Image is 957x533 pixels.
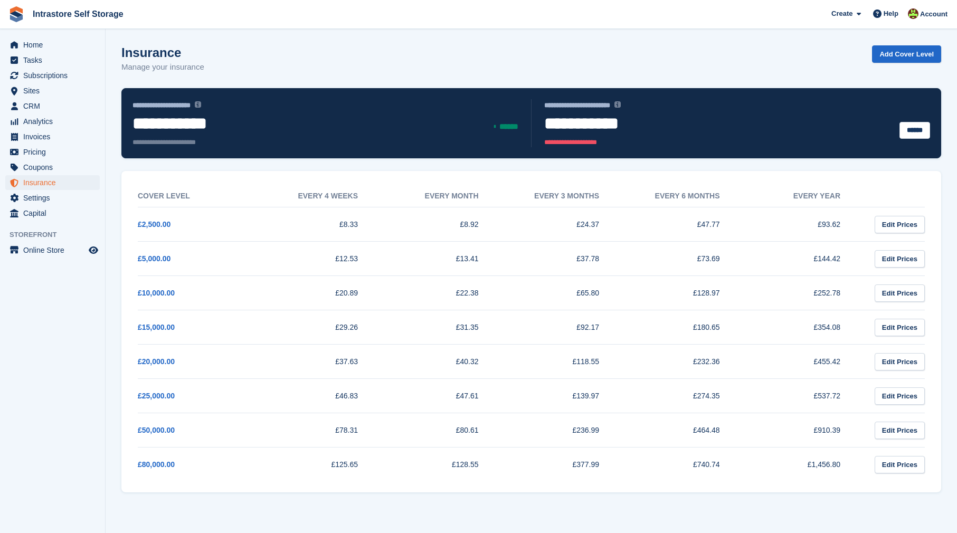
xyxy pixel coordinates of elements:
a: Edit Prices [875,456,925,473]
span: Home [23,37,87,52]
td: £232.36 [620,345,741,379]
a: Edit Prices [875,250,925,268]
a: menu [5,191,100,205]
a: menu [5,83,100,98]
td: £464.48 [620,413,741,448]
td: £1,456.80 [741,448,862,482]
a: Preview store [87,244,100,256]
td: £22.38 [379,276,500,310]
td: £20.89 [259,276,380,310]
td: £29.26 [259,310,380,345]
td: £354.08 [741,310,862,345]
a: menu [5,206,100,221]
td: £46.83 [259,379,380,413]
a: menu [5,37,100,52]
span: CRM [23,99,87,113]
td: £37.78 [500,242,621,276]
td: £128.55 [379,448,500,482]
a: Edit Prices [875,387,925,405]
img: icon-info-grey-7440780725fd019a000dd9b08b2336e03edf1995a4989e88bcd33f0948082b44.svg [195,101,201,108]
img: icon-info-grey-7440780725fd019a000dd9b08b2336e03edf1995a4989e88bcd33f0948082b44.svg [614,101,621,108]
img: Emily Clark [908,8,918,19]
td: £78.31 [259,413,380,448]
a: menu [5,243,100,258]
td: £80.61 [379,413,500,448]
a: menu [5,114,100,129]
td: £139.97 [500,379,621,413]
a: £10,000.00 [138,289,175,297]
a: £20,000.00 [138,357,175,366]
td: £128.97 [620,276,741,310]
td: £118.55 [500,345,621,379]
span: Invoices [23,129,87,144]
span: Account [920,9,947,20]
a: £5,000.00 [138,254,170,263]
a: Edit Prices [875,284,925,302]
span: Pricing [23,145,87,159]
a: menu [5,129,100,144]
th: Cover Level [138,185,259,207]
td: £65.80 [500,276,621,310]
td: £274.35 [620,379,741,413]
td: £47.77 [620,207,741,242]
a: Edit Prices [875,422,925,439]
p: Manage your insurance [121,61,204,73]
td: £93.62 [741,207,862,242]
span: Create [831,8,852,19]
a: menu [5,68,100,83]
td: £740.74 [620,448,741,482]
span: Capital [23,206,87,221]
td: £180.65 [620,310,741,345]
a: menu [5,145,100,159]
a: menu [5,160,100,175]
td: £252.78 [741,276,862,310]
th: Every 3 months [500,185,621,207]
img: stora-icon-8386f47178a22dfd0bd8f6a31ec36ba5ce8667c1dd55bd0f319d3a0aa187defe.svg [8,6,24,22]
td: £13.41 [379,242,500,276]
td: £31.35 [379,310,500,345]
td: £377.99 [500,448,621,482]
td: £12.53 [259,242,380,276]
a: menu [5,175,100,190]
a: £15,000.00 [138,323,175,331]
span: Settings [23,191,87,205]
span: Tasks [23,53,87,68]
td: £455.42 [741,345,862,379]
td: £92.17 [500,310,621,345]
a: Edit Prices [875,216,925,233]
th: Every 6 months [620,185,741,207]
a: Add Cover Level [872,45,941,63]
h1: Insurance [121,45,204,60]
td: £236.99 [500,413,621,448]
span: Analytics [23,114,87,129]
a: Edit Prices [875,353,925,370]
a: £25,000.00 [138,392,175,400]
span: Sites [23,83,87,98]
td: £537.72 [741,379,862,413]
td: £910.39 [741,413,862,448]
td: £8.92 [379,207,500,242]
a: Intrastore Self Storage [29,5,128,23]
td: £73.69 [620,242,741,276]
th: Every 4 weeks [259,185,380,207]
a: £50,000.00 [138,426,175,434]
td: £37.63 [259,345,380,379]
td: £47.61 [379,379,500,413]
td: £144.42 [741,242,862,276]
a: £80,000.00 [138,460,175,469]
a: menu [5,53,100,68]
td: £8.33 [259,207,380,242]
span: Coupons [23,160,87,175]
td: £125.65 [259,448,380,482]
span: Subscriptions [23,68,87,83]
a: Edit Prices [875,319,925,336]
th: Every month [379,185,500,207]
th: Every year [741,185,862,207]
span: Help [884,8,898,19]
a: £2,500.00 [138,220,170,229]
a: menu [5,99,100,113]
span: Storefront [10,230,105,240]
td: £40.32 [379,345,500,379]
span: Online Store [23,243,87,258]
td: £24.37 [500,207,621,242]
